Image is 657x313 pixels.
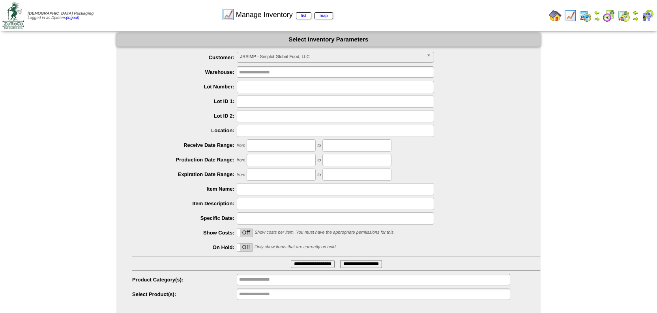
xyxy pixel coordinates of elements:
div: Select Inventory Parameters [116,33,541,47]
img: calendarprod.gif [579,9,591,22]
img: arrowright.gif [633,16,639,22]
label: On Hold: [132,244,237,250]
div: OnOff [237,229,253,237]
img: calendarblend.gif [603,9,615,22]
label: Show Costs: [132,230,237,236]
img: calendarcustomer.gif [641,9,654,22]
span: Only show items that are currently on hold. [255,245,337,249]
label: Production Date Range: [132,157,237,163]
img: line_graph.gif [222,8,234,21]
label: Customer: [132,54,237,60]
label: Off [237,229,253,237]
a: list [296,12,311,19]
span: from [237,158,245,163]
label: Item Description: [132,201,237,206]
label: Lot Number: [132,84,237,90]
label: Lot ID 1: [132,98,237,104]
label: Product Category(s): [132,277,237,283]
img: arrowleft.gif [594,9,600,16]
span: [DEMOGRAPHIC_DATA] Packaging [28,11,94,16]
label: Lot ID 2: [132,113,237,119]
label: Receive Date Range: [132,142,237,148]
span: to [317,172,321,177]
label: Off [237,244,253,251]
label: Item Name: [132,186,237,192]
div: OnOff [237,243,253,252]
span: to [317,158,321,163]
img: arrowleft.gif [633,9,639,16]
span: Show costs per item. You must have the appropriate permissions for this. [255,230,395,235]
img: home.gif [549,9,562,22]
label: Warehouse: [132,69,237,75]
img: calendarinout.gif [618,9,630,22]
span: to [317,143,321,148]
img: arrowright.gif [594,16,600,22]
label: Specific Date: [132,215,237,221]
img: line_graph.gif [564,9,577,22]
a: (logout) [66,16,79,20]
span: JRSIMP - Simplot Global Food, LLC [240,52,423,62]
span: Logged in as Dpieters [28,11,94,20]
span: from [237,172,245,177]
a: map [314,12,333,19]
span: Manage Inventory [236,11,333,19]
label: Expiration Date Range: [132,171,237,177]
label: Location: [132,127,237,133]
span: from [237,143,245,148]
img: zoroco-logo-small.webp [2,2,24,29]
label: Select Product(s): [132,291,237,297]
